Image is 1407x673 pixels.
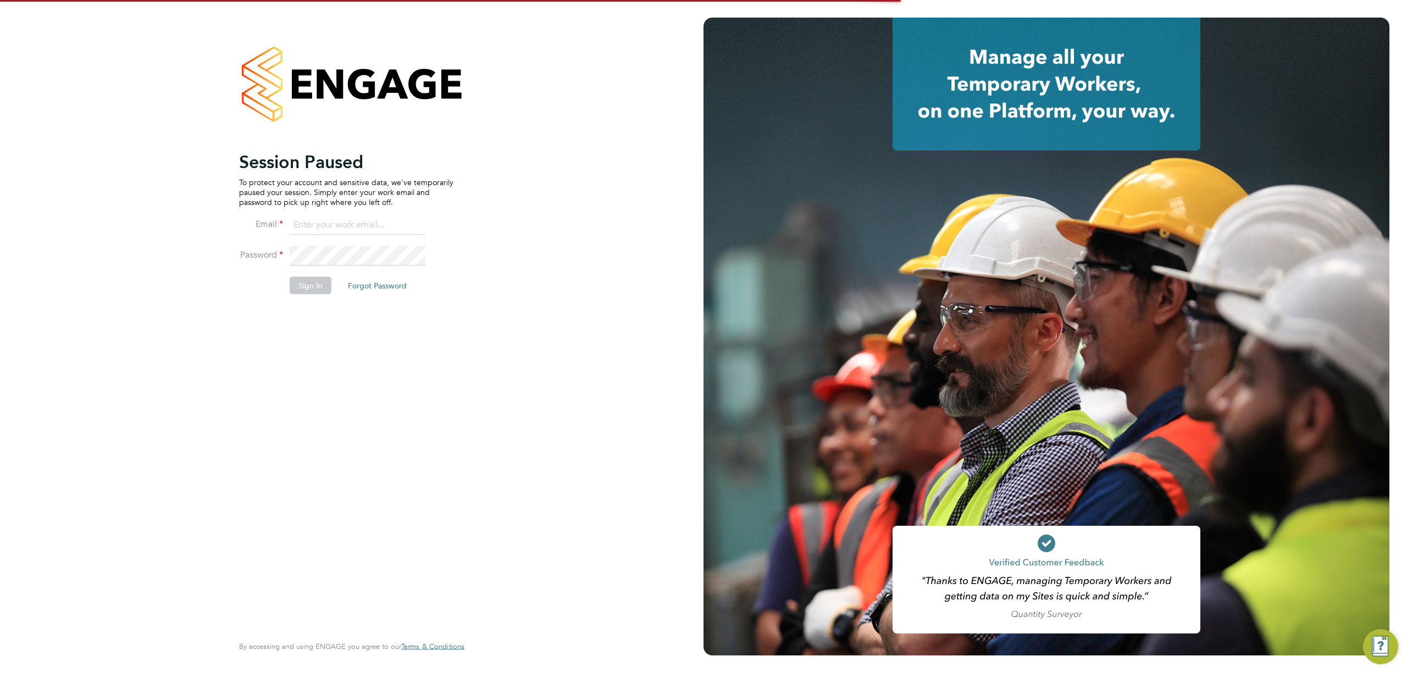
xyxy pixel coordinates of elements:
input: Enter your work email... [290,215,425,235]
a: Terms & Conditions [401,642,464,651]
h2: Session Paused [239,151,453,173]
button: Engage Resource Center [1363,629,1398,664]
button: Sign In [290,276,331,294]
label: Email [239,218,283,230]
span: Terms & Conditions [401,642,464,651]
button: Forgot Password [339,276,416,294]
span: By accessing and using ENGAGE you agree to our [239,642,464,651]
label: Password [239,249,283,260]
p: To protect your account and sensitive data, we've temporarily paused your session. Simply enter y... [239,177,453,207]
